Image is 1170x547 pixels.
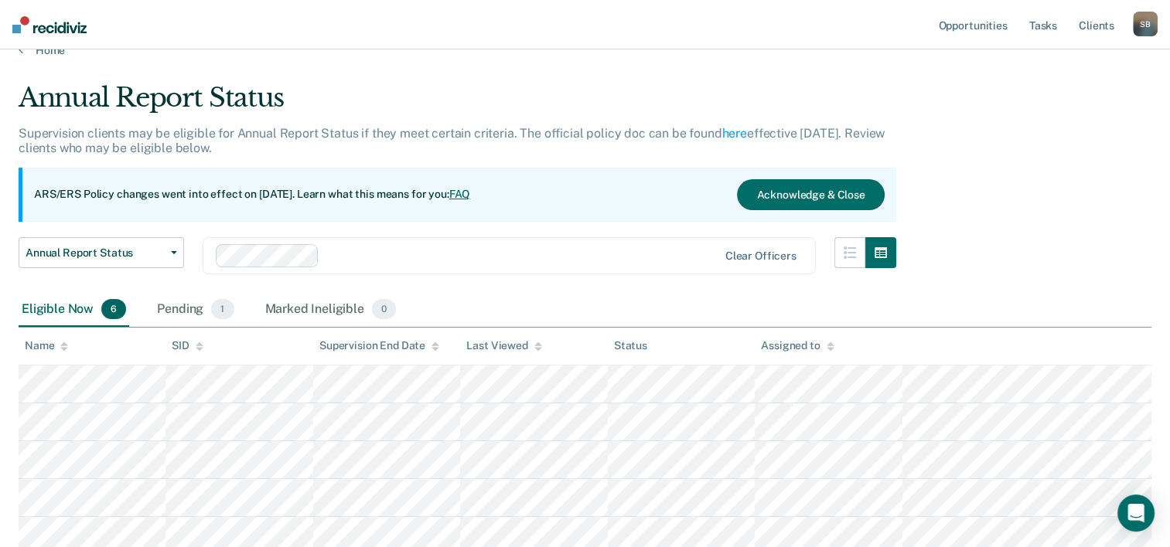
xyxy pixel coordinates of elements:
span: 1 [211,299,234,319]
div: S B [1133,12,1158,36]
p: Supervision clients may be eligible for Annual Report Status if they meet certain criteria. The o... [19,126,885,155]
a: FAQ [449,188,471,200]
div: Supervision End Date [319,339,439,352]
div: Pending1 [154,293,237,327]
div: Clear officers [725,250,796,263]
img: Recidiviz [12,16,87,33]
span: 6 [101,299,126,319]
span: Annual Report Status [26,246,165,260]
button: SB [1133,12,1158,36]
div: Marked Ineligible0 [262,293,400,327]
div: Eligible Now6 [19,293,129,327]
div: Status [614,339,647,352]
p: ARS/ERS Policy changes went into effect on [DATE]. Learn what this means for you: [34,187,470,202]
div: Annual Report Status [19,82,896,126]
div: Name [25,339,68,352]
div: Open Intercom Messenger [1117,494,1155,532]
a: here [722,126,747,141]
span: 0 [372,299,396,319]
button: Acknowledge & Close [737,179,884,210]
div: SID [172,339,203,352]
button: Annual Report Status [19,237,184,268]
div: Last Viewed [466,339,541,352]
a: Home [19,43,1151,57]
div: Assigned to [761,339,834,352]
